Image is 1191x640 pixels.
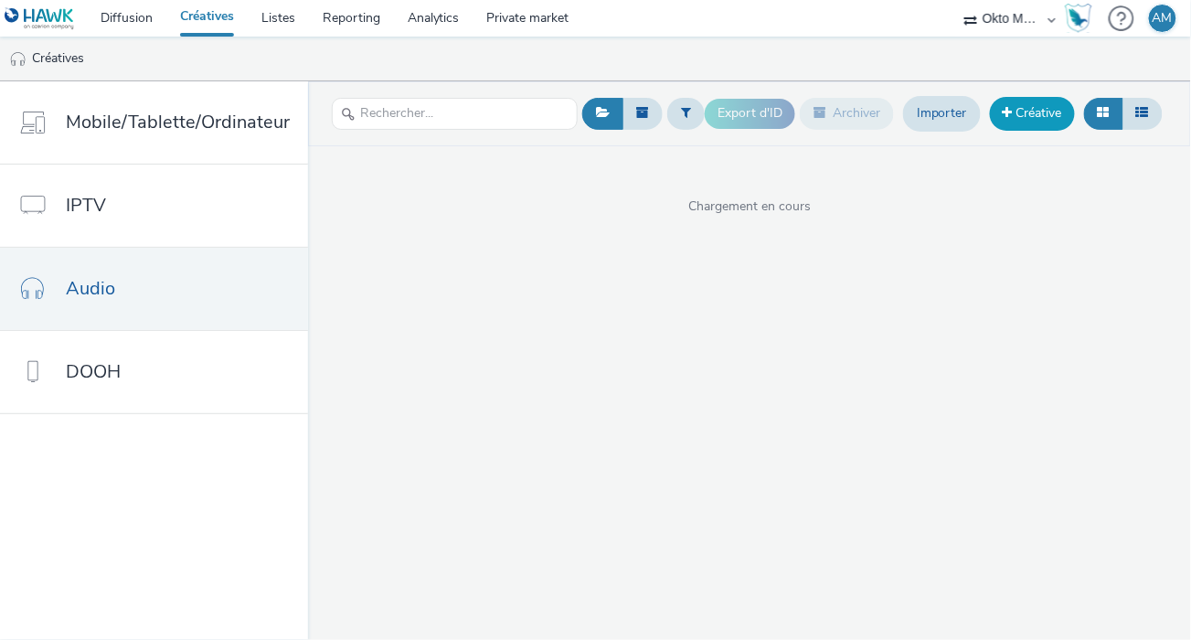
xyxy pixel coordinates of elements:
[1065,4,1100,33] a: Hawk Academy
[9,50,27,69] img: audio
[800,98,894,129] button: Archiver
[705,99,795,128] button: Export d'ID
[308,197,1191,216] span: Chargement en cours
[1122,98,1163,129] button: Liste
[66,275,115,302] span: Audio
[66,358,121,385] span: DOOH
[66,109,290,135] span: Mobile/Tablette/Ordinateur
[1084,98,1123,129] button: Grille
[66,192,106,219] span: IPTV
[1153,5,1173,32] div: AM
[1065,4,1092,33] img: Hawk Academy
[332,98,578,130] input: Rechercher...
[990,97,1075,130] a: Créative
[5,7,75,30] img: undefined Logo
[903,96,981,131] a: Importer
